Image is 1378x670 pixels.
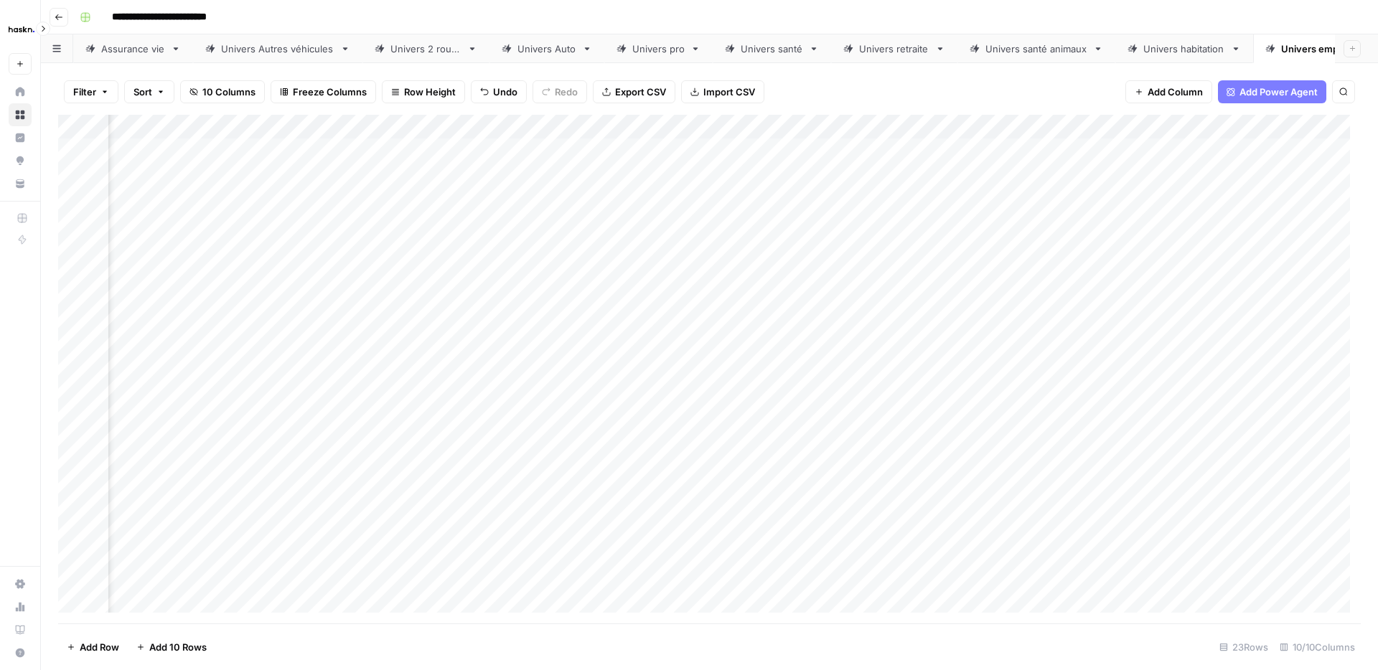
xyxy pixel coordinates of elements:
a: Browse [9,103,32,126]
a: Univers 2 roues [362,34,489,63]
a: Univers pro [604,34,713,63]
button: Add Row [58,636,128,659]
div: Assurance vie [101,42,165,56]
span: Row Height [404,85,456,99]
a: Home [9,80,32,103]
button: 10 Columns [180,80,265,103]
button: Add Power Agent [1218,80,1326,103]
a: Opportunities [9,149,32,172]
button: Sort [124,80,174,103]
button: Export CSV [593,80,675,103]
div: Univers santé animaux [985,42,1087,56]
span: Add Column [1148,85,1203,99]
span: Add 10 Rows [149,640,207,654]
a: Usage [9,595,32,618]
a: Univers Autres véhicules [193,34,362,63]
div: Univers 2 roues [390,42,461,56]
a: Univers santé [713,34,831,63]
button: Add 10 Rows [128,636,215,659]
a: Univers santé animaux [957,34,1115,63]
button: Filter [64,80,118,103]
div: Univers habitation [1143,42,1225,56]
div: 23 Rows [1214,636,1274,659]
span: 10 Columns [202,85,256,99]
button: Row Height [382,80,465,103]
button: Add Column [1125,80,1212,103]
a: Your Data [9,172,32,195]
div: Univers pro [632,42,685,56]
span: Add Power Agent [1239,85,1318,99]
img: Haskn Logo [9,16,34,42]
div: Univers retraite [859,42,929,56]
span: Redo [555,85,578,99]
span: Freeze Columns [293,85,367,99]
button: Import CSV [681,80,764,103]
div: Univers Autres véhicules [221,42,334,56]
span: Import CSV [703,85,755,99]
span: Filter [73,85,96,99]
a: Univers Auto [489,34,604,63]
span: Sort [133,85,152,99]
div: Univers Auto [517,42,576,56]
span: Undo [493,85,517,99]
a: Insights [9,126,32,149]
button: Workspace: Haskn [9,11,32,47]
a: Univers retraite [831,34,957,63]
a: Learning Hub [9,618,32,641]
div: 10/10 Columns [1274,636,1361,659]
button: Undo [471,80,527,103]
span: Export CSV [615,85,666,99]
div: Univers santé [741,42,803,56]
a: Settings [9,572,32,595]
button: Help + Support [9,641,32,664]
span: Add Row [80,640,119,654]
div: Univers emprunteur [1281,42,1372,56]
button: Freeze Columns [271,80,376,103]
a: Univers habitation [1115,34,1253,63]
button: Redo [533,80,587,103]
a: Assurance vie [73,34,193,63]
